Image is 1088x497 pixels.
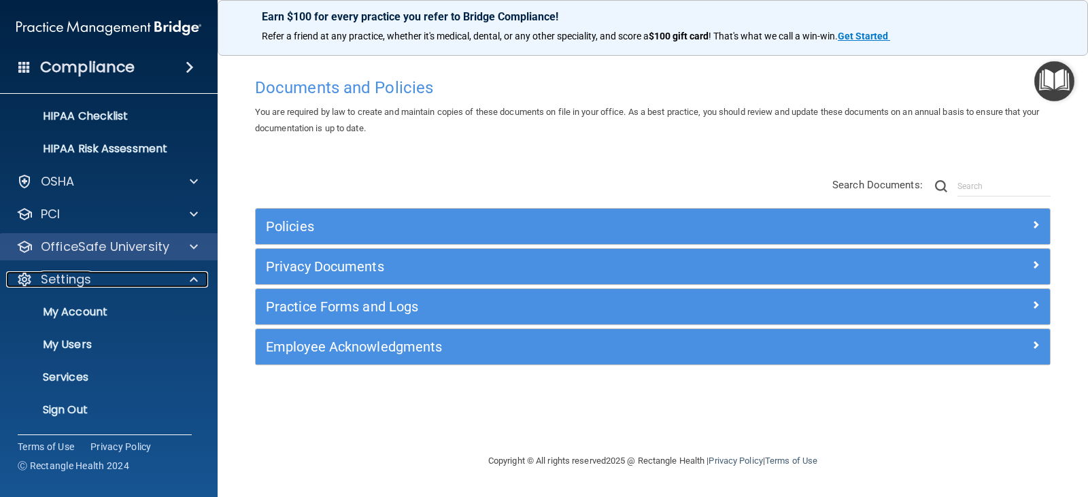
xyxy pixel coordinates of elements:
[765,456,817,466] a: Terms of Use
[41,173,75,190] p: OSHA
[1034,61,1074,101] button: Open Resource Center
[266,336,1040,358] a: Employee Acknowledgments
[649,31,709,41] strong: $100 gift card
[838,31,888,41] strong: Get Started
[266,256,1040,277] a: Privacy Documents
[9,371,194,384] p: Services
[18,459,129,473] span: Ⓒ Rectangle Health 2024
[41,206,60,222] p: PCI
[935,180,947,192] img: ic-search.3b580494.png
[405,439,901,483] div: Copyright © All rights reserved 2025 @ Rectangle Health | |
[957,176,1051,196] input: Search
[18,440,74,453] a: Terms of Use
[41,239,169,255] p: OfficeSafe University
[838,31,890,41] a: Get Started
[9,109,194,123] p: HIPAA Checklist
[262,31,649,41] span: Refer a friend at any practice, whether it's medical, dental, or any other speciality, and score a
[266,296,1040,318] a: Practice Forms and Logs
[262,10,1044,23] p: Earn $100 for every practice you refer to Bridge Compliance!
[266,219,841,234] h5: Policies
[9,403,194,417] p: Sign Out
[266,299,841,314] h5: Practice Forms and Logs
[9,142,194,156] p: HIPAA Risk Assessment
[255,107,1039,133] span: You are required by law to create and maintain copies of these documents on file in your office. ...
[16,239,198,255] a: OfficeSafe University
[9,305,194,319] p: My Account
[41,271,91,288] p: Settings
[266,259,841,274] h5: Privacy Documents
[266,339,841,354] h5: Employee Acknowledgments
[709,31,838,41] span: ! That's what we call a win-win.
[16,206,198,222] a: PCI
[832,179,923,191] span: Search Documents:
[9,338,194,352] p: My Users
[255,79,1051,97] h4: Documents and Policies
[40,58,135,77] h4: Compliance
[16,14,201,41] img: PMB logo
[16,271,198,288] a: Settings
[266,216,1040,237] a: Policies
[16,173,198,190] a: OSHA
[709,456,762,466] a: Privacy Policy
[90,440,152,453] a: Privacy Policy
